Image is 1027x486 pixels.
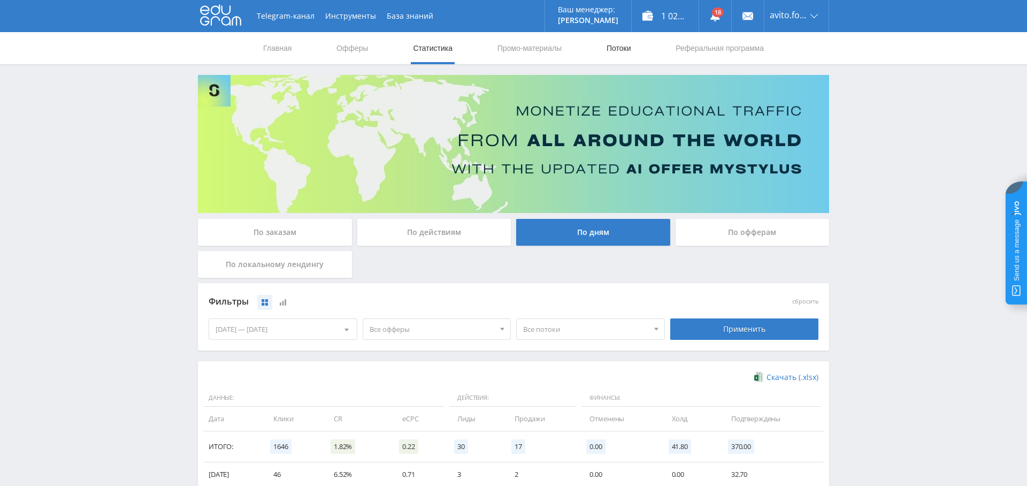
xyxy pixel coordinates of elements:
[504,407,579,431] td: Продажи
[209,319,357,339] div: [DATE] — [DATE]
[586,439,605,454] span: 0.00
[770,11,807,19] span: avito.formulatraffica26
[496,32,563,64] a: Промо-материалы
[579,407,661,431] td: Отменены
[675,32,765,64] a: Реферальная программа
[754,372,818,383] a: Скачать (.xlsx)
[203,389,444,407] span: Данные:
[511,439,525,454] span: 17
[198,251,352,278] div: По локальному лендингу
[516,219,670,246] div: По дням
[670,318,819,340] div: Применить
[721,407,824,431] td: Подтверждены
[198,219,352,246] div: По заказам
[203,407,263,431] td: Дата
[754,371,763,382] img: xlsx
[323,407,392,431] td: CR
[558,5,618,14] p: Ваш менеджер:
[767,373,818,382] span: Скачать (.xlsx)
[449,389,576,407] span: Действия:
[270,439,291,454] span: 1646
[203,431,263,462] td: Итого:
[262,32,293,64] a: Главная
[198,75,829,213] img: Banner
[412,32,454,64] a: Статистика
[209,294,665,310] div: Фильтры
[447,407,504,431] td: Лиды
[523,319,648,339] span: Все потоки
[581,389,821,407] span: Финансы:
[392,407,447,431] td: eCPC
[558,16,618,25] p: [PERSON_NAME]
[331,439,355,454] span: 1.82%
[263,407,323,431] td: Клики
[606,32,632,64] a: Потоки
[669,439,691,454] span: 41.80
[335,32,370,64] a: Офферы
[399,439,418,454] span: 0.22
[676,219,830,246] div: По офферам
[728,439,754,454] span: 370.00
[454,439,468,454] span: 30
[357,219,511,246] div: По действиям
[792,298,818,305] button: сбросить
[370,319,495,339] span: Все офферы
[661,407,721,431] td: Холд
